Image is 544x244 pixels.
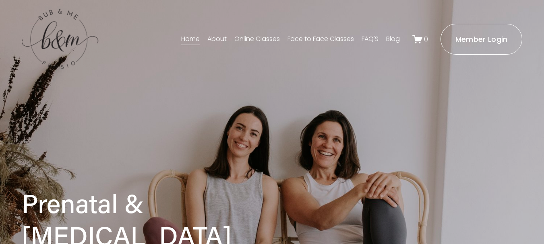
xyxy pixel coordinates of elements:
a: Home [181,33,200,46]
a: About [207,33,227,46]
span: 0 [424,35,428,44]
img: bubandme [22,8,98,70]
a: FAQ'S [362,33,379,46]
a: Member Login [441,24,522,55]
a: Online Classes [234,33,280,46]
a: 0 items in cart [412,34,428,44]
a: Face to Face Classes [288,33,354,46]
a: Blog [386,33,400,46]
